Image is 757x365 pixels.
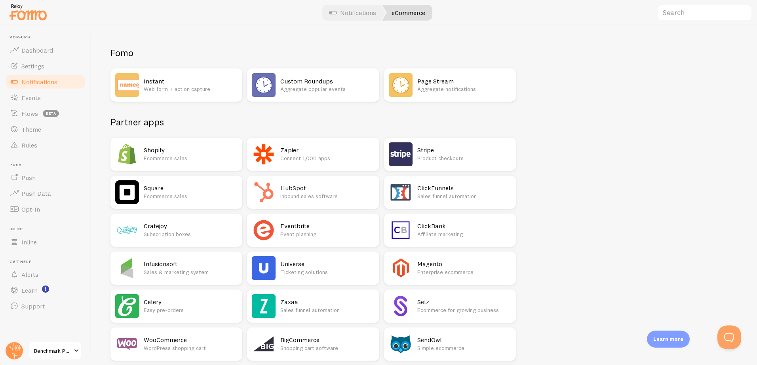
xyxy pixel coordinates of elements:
[5,90,86,106] a: Events
[21,46,53,54] span: Dashboard
[252,256,276,280] img: Universe
[417,85,511,93] p: Aggregate notifications
[110,116,516,128] h2: Partner apps
[280,154,374,162] p: Connect 1,000 apps
[280,85,374,93] p: Aggregate popular events
[280,344,374,352] p: Shopping cart software
[10,35,86,40] span: Pop-ups
[417,77,511,85] h2: Page Stream
[5,185,86,201] a: Push Data
[21,78,57,86] span: Notifications
[5,42,86,58] a: Dashboard
[115,180,139,204] img: Square
[144,230,238,238] p: Subscription boxes
[144,268,238,276] p: Sales & marketing system
[29,341,82,360] a: Benchmark Psychology
[389,142,413,166] img: Stripe
[417,230,511,238] p: Affiliate marketing
[252,73,276,97] img: Custom Roundups
[115,256,139,280] img: Infusionsoft
[389,73,413,97] img: Page Stream
[43,110,59,117] span: beta
[252,294,276,318] img: Zaxaa
[417,298,511,306] h2: Selz
[42,286,49,293] svg: <p>Watch New Feature Tutorials!</p>
[417,192,511,200] p: Sales funnel automation
[280,222,374,230] h2: Eventbrite
[21,238,37,246] span: Inline
[280,260,374,268] h2: Universe
[5,298,86,314] a: Support
[389,332,413,356] img: SendOwl
[417,146,511,154] h2: Stripe
[280,184,374,192] h2: HubSpot
[21,189,51,197] span: Push Data
[252,218,276,242] img: Eventbrite
[417,184,511,192] h2: ClickFunnels
[5,234,86,250] a: Inline
[417,344,511,352] p: Simple ecommerce
[252,332,276,356] img: BigCommerce
[21,141,37,149] span: Rules
[8,2,48,22] img: fomo-relay-logo-orange.svg
[280,306,374,314] p: Sales funnel automation
[21,270,38,278] span: Alerts
[5,106,86,121] a: Flows beta
[280,146,374,154] h2: Zapier
[144,298,238,306] h2: Celery
[115,332,139,356] img: WooCommerce
[5,121,86,137] a: Theme
[389,256,413,280] img: Magento
[144,306,238,314] p: Easy pre-orders
[21,302,45,310] span: Support
[144,184,238,192] h2: Square
[5,201,86,217] a: Opt-In
[5,58,86,74] a: Settings
[653,335,683,343] p: Learn more
[21,110,38,117] span: Flows
[21,125,41,133] span: Theme
[144,146,238,154] h2: Shopify
[5,137,86,153] a: Rules
[252,142,276,166] img: Zapier
[5,170,86,185] a: Push
[21,62,44,70] span: Settings
[144,260,238,268] h2: Infusionsoft
[144,192,238,200] p: Ecommerce sales
[389,294,413,318] img: Selz
[280,230,374,238] p: Event planning
[280,77,374,85] h2: Custom Roundups
[115,218,139,242] img: Cratejoy
[144,222,238,230] h2: Cratejoy
[115,142,139,166] img: Shopify
[34,346,72,356] span: Benchmark Psychology
[647,331,690,348] div: Learn more
[115,294,139,318] img: Celery
[5,267,86,282] a: Alerts
[417,268,511,276] p: Enterprise ecommerce
[280,336,374,344] h2: BigCommerce
[417,306,511,314] p: Ecommerce for growing business
[417,222,511,230] h2: ClickBank
[717,325,741,349] iframe: Help Scout Beacon - Open
[144,77,238,85] h2: Instant
[21,174,36,182] span: Push
[21,94,41,102] span: Events
[144,154,238,162] p: Ecommerce sales
[280,298,374,306] h2: Zaxaa
[5,74,86,90] a: Notifications
[389,218,413,242] img: ClickBank
[389,180,413,204] img: ClickFunnels
[144,336,238,344] h2: WooCommerce
[21,286,38,294] span: Learn
[10,259,86,265] span: Get Help
[10,163,86,168] span: Push
[110,47,516,59] h2: Fomo
[280,268,374,276] p: Ticketing solutions
[252,180,276,204] img: HubSpot
[10,227,86,232] span: Inline
[417,260,511,268] h2: Magento
[144,344,238,352] p: WordPress shopping cart
[5,282,86,298] a: Learn
[417,154,511,162] p: Product checkouts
